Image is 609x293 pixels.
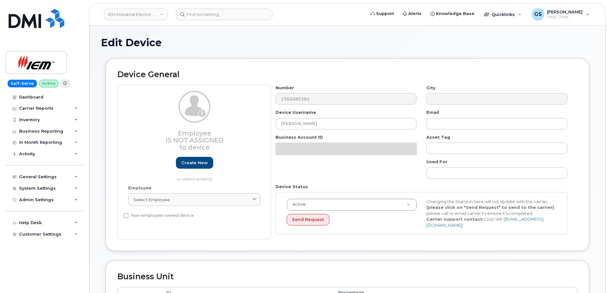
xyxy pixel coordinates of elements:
[276,109,316,115] label: Device Username
[287,199,416,210] a: Active
[123,212,194,219] label: Non-employee owned device
[426,216,543,228] a: [EMAIL_ADDRESS][DOMAIN_NAME]
[422,199,561,228] div: Changing the Status in here will not update with the carrier, , please call or email carrier to e...
[276,85,294,91] label: Number
[276,134,323,140] label: Business Account ID
[276,184,308,190] label: Device Status
[426,109,439,115] label: Email
[123,213,129,218] input: Non-employee owned device
[101,37,594,48] h1: Edit Device
[128,130,261,151] h3: Employee
[287,214,329,226] button: Send Request
[128,185,151,191] label: Employee
[128,193,261,206] a: Select employee
[117,272,577,281] h2: Business Unit
[117,70,577,79] h2: Device General
[426,159,447,165] label: Used For
[179,143,210,151] span: to device
[128,176,261,182] p: or select existing
[426,85,436,91] label: City
[134,197,170,203] span: Select employee
[426,134,450,140] label: Asset Tag
[289,201,306,207] span: Active
[426,205,554,210] strong: (please click on "Send Request" to send to the carrier)
[166,136,223,144] span: Is not assigned
[176,157,213,169] a: Create new
[426,216,484,222] strong: Carrier support contact:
